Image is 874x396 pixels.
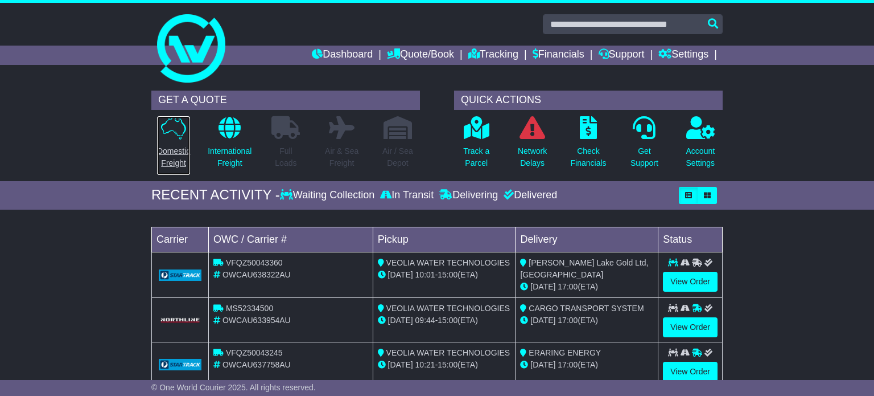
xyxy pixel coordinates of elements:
[415,360,435,369] span: 10:21
[558,360,578,369] span: 17:00
[530,360,555,369] span: [DATE]
[630,116,659,175] a: GetSupport
[388,316,413,325] span: [DATE]
[520,315,653,326] div: (ETA)
[156,116,191,175] a: DomesticFreight
[520,359,653,371] div: (ETA)
[159,359,201,370] img: GetCarrierServiceLogo
[207,116,252,175] a: InternationalFreight
[387,46,454,65] a: Quote/Book
[378,269,511,281] div: - (ETA)
[520,258,648,279] span: [PERSON_NAME] Lake Gold Ltd, [GEOGRAPHIC_DATA]
[571,145,607,169] p: Check Financials
[501,189,557,202] div: Delivered
[222,316,291,325] span: OWCAU633954AU
[386,348,510,357] span: VEOLIA WATER TECHNOLOGIES
[208,145,252,169] p: International Freight
[518,145,547,169] p: Network Delays
[658,227,723,252] td: Status
[378,315,511,326] div: - (ETA)
[463,145,489,169] p: Track a Parcel
[222,270,291,279] span: OWCAU638322AU
[152,227,209,252] td: Carrier
[463,116,490,175] a: Track aParcel
[686,116,716,175] a: AccountSettings
[226,258,283,267] span: VFQZ50043360
[436,189,501,202] div: Delivering
[222,360,291,369] span: OWCAU637758AU
[438,360,457,369] span: 15:00
[516,227,658,252] td: Delivery
[209,227,373,252] td: OWC / Carrier #
[530,316,555,325] span: [DATE]
[386,258,510,267] span: VEOLIA WATER TECHNOLOGIES
[271,145,300,169] p: Full Loads
[382,145,413,169] p: Air / Sea Depot
[373,227,516,252] td: Pickup
[438,316,457,325] span: 15:00
[226,304,273,313] span: MS52334500
[468,46,518,65] a: Tracking
[533,46,584,65] a: Financials
[151,187,280,203] div: RECENT ACTIVITY -
[663,272,718,292] a: View Order
[570,116,607,175] a: CheckFinancials
[151,383,316,392] span: © One World Courier 2025. All rights reserved.
[686,145,715,169] p: Account Settings
[312,46,373,65] a: Dashboard
[386,304,510,313] span: VEOLIA WATER TECHNOLOGIES
[438,270,457,279] span: 15:00
[280,189,377,202] div: Waiting Collection
[529,304,644,313] span: CARGO TRANSPORT SYSTEM
[226,348,283,357] span: VFQZ50043245
[388,270,413,279] span: [DATE]
[157,145,190,169] p: Domestic Freight
[663,317,718,337] a: View Order
[378,359,511,371] div: - (ETA)
[558,282,578,291] span: 17:00
[377,189,436,202] div: In Transit
[388,360,413,369] span: [DATE]
[630,145,658,169] p: Get Support
[558,316,578,325] span: 17:00
[415,270,435,279] span: 10:01
[159,270,201,281] img: GetCarrierServiceLogo
[151,91,420,110] div: GET A QUOTE
[530,282,555,291] span: [DATE]
[529,348,601,357] span: ERARING ENERGY
[663,362,718,382] a: View Order
[520,281,653,293] div: (ETA)
[415,316,435,325] span: 09:44
[599,46,645,65] a: Support
[159,317,201,324] img: GetCarrierServiceLogo
[658,46,708,65] a: Settings
[454,91,723,110] div: QUICK ACTIONS
[325,145,358,169] p: Air & Sea Freight
[517,116,547,175] a: NetworkDelays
